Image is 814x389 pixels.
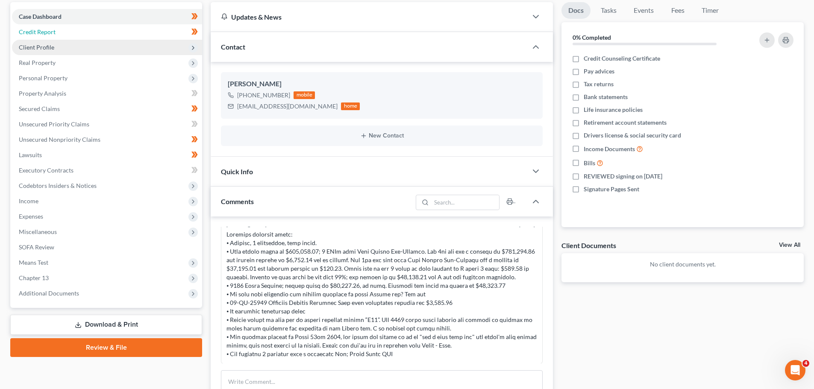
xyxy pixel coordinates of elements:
a: Review & File [10,338,202,357]
span: Tax returns [584,80,614,88]
span: Miscellaneous [19,228,57,235]
a: Docs [561,2,591,19]
span: Case Dashboard [19,13,62,20]
div: Client Documents [561,241,616,250]
div: Loremips dolorsit ametc: ⦁ Adipisc, 1 elitseddoe, temp incid. ⦁ Utla etdolo magna al $605,058.07;... [226,230,537,358]
span: Signature Pages Sent [584,185,639,193]
span: Secured Claims [19,105,60,112]
div: [PHONE_NUMBER] [237,91,290,99]
span: Comments [221,197,254,205]
div: home [341,102,360,110]
span: Chapter 13 [19,274,49,281]
span: Life insurance policies [584,105,643,114]
span: 4 [802,360,809,367]
span: Additional Documents [19,290,79,297]
span: Expenses [19,213,43,220]
p: No client documents yet. [568,260,797,269]
a: SOFA Review [12,240,202,255]
a: Lawsuits [12,147,202,163]
span: Retirement account statements [584,118,667,127]
span: Executory Contracts [19,167,73,174]
span: Personal Property [19,74,68,82]
a: Tasks [594,2,623,19]
button: New Contact [228,132,536,139]
strong: 0% Completed [573,34,611,41]
div: [EMAIL_ADDRESS][DOMAIN_NAME] [237,102,338,111]
span: Drivers license & social security card [584,131,681,140]
span: Unsecured Nonpriority Claims [19,136,100,143]
span: Client Profile [19,44,54,51]
span: Income Documents [584,145,635,153]
span: Pay advices [584,67,614,76]
input: Search... [432,195,500,210]
span: Income [19,197,38,205]
span: SOFA Review [19,243,54,251]
span: Contact [221,43,245,51]
div: [PERSON_NAME] [228,79,536,89]
a: Unsecured Nonpriority Claims [12,132,202,147]
span: Codebtors Insiders & Notices [19,182,97,189]
a: Property Analysis [12,86,202,101]
a: Credit Report [12,24,202,40]
div: Updates & News [221,12,517,21]
a: Case Dashboard [12,9,202,24]
span: Bills [584,159,595,167]
a: Fees [664,2,691,19]
a: Unsecured Priority Claims [12,117,202,132]
span: Means Test [19,259,48,266]
a: Secured Claims [12,101,202,117]
a: View All [779,242,800,248]
span: REVIEWED signing on [DATE] [584,172,662,181]
a: Download & Print [10,315,202,335]
span: Lawsuits [19,151,42,158]
a: Events [627,2,661,19]
a: Executory Contracts [12,163,202,178]
span: Real Property [19,59,56,66]
a: Timer [695,2,726,19]
span: Unsecured Priority Claims [19,120,89,128]
span: Credit Report [19,28,56,35]
span: Quick Info [221,167,253,175]
span: Property Analysis [19,90,66,97]
span: Credit Counseling Certificate [584,54,660,63]
span: Bank statements [584,93,628,101]
div: mobile [294,91,315,99]
iframe: Intercom live chat [785,360,805,380]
